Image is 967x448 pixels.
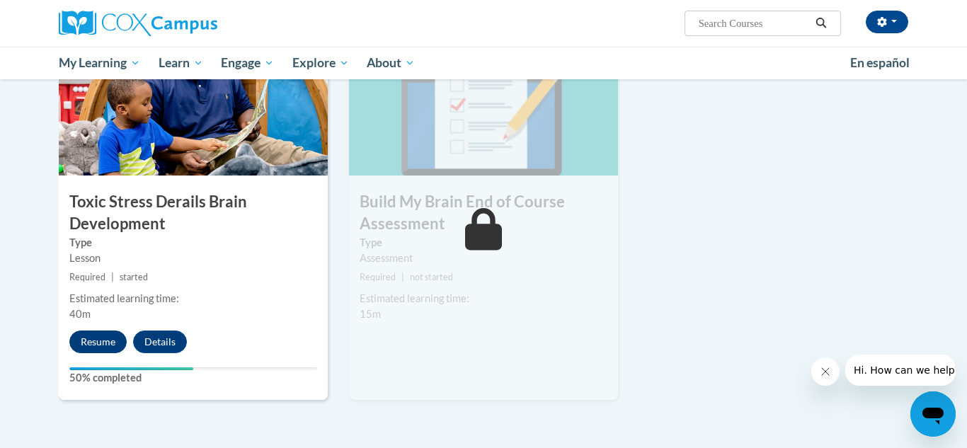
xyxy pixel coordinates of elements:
[866,11,908,33] button: Account Settings
[133,331,187,353] button: Details
[367,54,415,71] span: About
[149,47,212,79] a: Learn
[38,47,929,79] div: Main menu
[283,47,358,79] a: Explore
[360,251,607,266] div: Assessment
[292,54,349,71] span: Explore
[841,48,919,78] a: En español
[111,272,114,282] span: |
[358,47,425,79] a: About
[850,55,910,70] span: En español
[360,235,607,251] label: Type
[159,54,203,71] span: Learn
[69,370,317,386] label: 50% completed
[8,10,115,21] span: Hi. How can we help?
[360,291,607,306] div: Estimated learning time:
[401,272,404,282] span: |
[59,34,328,176] img: Course Image
[221,54,274,71] span: Engage
[59,11,328,36] a: Cox Campus
[360,272,396,282] span: Required
[910,391,956,437] iframe: Button to launch messaging window
[811,357,840,386] iframe: Close message
[69,308,91,320] span: 40m
[59,11,217,36] img: Cox Campus
[697,15,811,32] input: Search Courses
[120,272,148,282] span: started
[69,251,317,266] div: Lesson
[349,34,618,176] img: Course Image
[59,54,140,71] span: My Learning
[360,308,381,320] span: 15m
[69,272,105,282] span: Required
[69,291,317,306] div: Estimated learning time:
[50,47,149,79] a: My Learning
[349,191,618,235] h3: Build My Brain End of Course Assessment
[410,272,453,282] span: not started
[69,235,317,251] label: Type
[69,367,193,370] div: Your progress
[811,15,832,32] button: Search
[845,355,956,386] iframe: Message from company
[212,47,283,79] a: Engage
[69,331,127,353] button: Resume
[59,191,328,235] h3: Toxic Stress Derails Brain Development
